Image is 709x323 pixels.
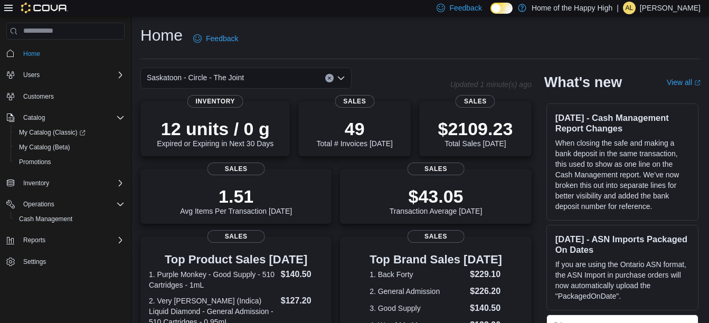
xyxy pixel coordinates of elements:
span: Users [23,71,40,79]
a: Promotions [15,156,55,168]
span: Sales [207,230,265,243]
p: Home of the Happy High [532,2,612,14]
span: Operations [19,198,125,211]
dt: 1. Purple Monkey - Good Supply - 510 Cartridges - 1mL [149,269,277,290]
a: Feedback [189,28,242,49]
button: Users [19,69,44,81]
dt: 2. General Admission [370,286,466,297]
span: Promotions [15,156,125,168]
button: Promotions [11,155,129,169]
div: Total Sales [DATE] [438,118,513,148]
dd: $127.20 [281,294,324,307]
span: Sales [335,95,374,108]
dd: $140.50 [281,268,324,281]
p: When closing the safe and making a bank deposit in the same transaction, this used to show as one... [555,138,689,212]
p: [PERSON_NAME] [640,2,701,14]
div: Avg Items Per Transaction [DATE] [180,186,292,215]
a: My Catalog (Classic) [15,126,90,139]
h3: [DATE] - ASN Imports Packaged On Dates [555,234,689,255]
h3: [DATE] - Cash Management Report Changes [555,112,689,134]
button: Clear input [325,74,334,82]
span: Inventory [187,95,243,108]
img: Cova [21,3,68,13]
button: Cash Management [11,212,129,226]
input: Dark Mode [490,3,513,14]
button: Operations [19,198,59,211]
span: Operations [23,200,54,208]
span: Promotions [19,158,51,166]
span: Customers [23,92,54,101]
a: Customers [19,90,58,103]
dd: $140.50 [470,302,502,315]
span: Feedback [449,3,481,13]
button: Reports [2,233,129,248]
div: Expired or Expiring in Next 30 Days [157,118,273,148]
a: Cash Management [15,213,77,225]
span: Sales [456,95,495,108]
span: AL [626,2,634,14]
a: View allExternal link [667,78,701,87]
h3: Top Brand Sales [DATE] [370,253,502,266]
span: My Catalog (Beta) [15,141,125,154]
span: Cash Management [19,215,72,223]
button: Inventory [2,176,129,191]
button: Open list of options [337,74,345,82]
span: My Catalog (Classic) [19,128,86,137]
span: Customers [19,90,125,103]
span: Sales [407,230,465,243]
span: Inventory [19,177,125,189]
button: Reports [19,234,50,246]
span: Sales [407,163,465,175]
span: Cash Management [15,213,125,225]
button: Operations [2,197,129,212]
h1: Home [140,25,183,46]
span: Sales [207,163,265,175]
p: If you are using the Ontario ASN format, the ASN Import in purchase orders will now automatically... [555,259,689,301]
div: Total # Invoices [DATE] [317,118,393,148]
div: Transaction Average [DATE] [390,186,483,215]
span: Catalog [19,111,125,124]
button: My Catalog (Beta) [11,140,129,155]
a: My Catalog (Classic) [11,125,129,140]
span: Saskatoon - Circle - The Joint [147,71,244,84]
div: Alicia LaPlante [623,2,636,14]
a: Settings [19,255,50,268]
dd: $226.20 [470,285,502,298]
span: Users [19,69,125,81]
h3: Top Product Sales [DATE] [149,253,323,266]
h2: What's new [544,74,622,91]
button: Settings [2,254,129,269]
span: Home [19,47,125,60]
p: $43.05 [390,186,483,207]
span: Home [23,50,40,58]
button: Users [2,68,129,82]
span: Catalog [23,113,45,122]
span: My Catalog (Classic) [15,126,125,139]
span: Settings [23,258,46,266]
p: $2109.23 [438,118,513,139]
button: Catalog [19,111,49,124]
a: My Catalog (Beta) [15,141,74,154]
span: Reports [19,234,125,246]
button: Inventory [19,177,53,189]
p: 1.51 [180,186,292,207]
p: 49 [317,118,393,139]
dd: $229.10 [470,268,502,281]
nav: Complex example [6,42,125,297]
span: My Catalog (Beta) [19,143,70,151]
span: Inventory [23,179,49,187]
button: Catalog [2,110,129,125]
svg: External link [694,80,701,86]
span: Feedback [206,33,238,44]
p: | [617,2,619,14]
button: Customers [2,89,129,104]
p: Updated 1 minute(s) ago [450,80,532,89]
span: Reports [23,236,45,244]
span: Settings [19,255,125,268]
dt: 3. Good Supply [370,303,466,313]
p: 12 units / 0 g [157,118,273,139]
button: Home [2,46,129,61]
a: Home [19,47,44,60]
dt: 1. Back Forty [370,269,466,280]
